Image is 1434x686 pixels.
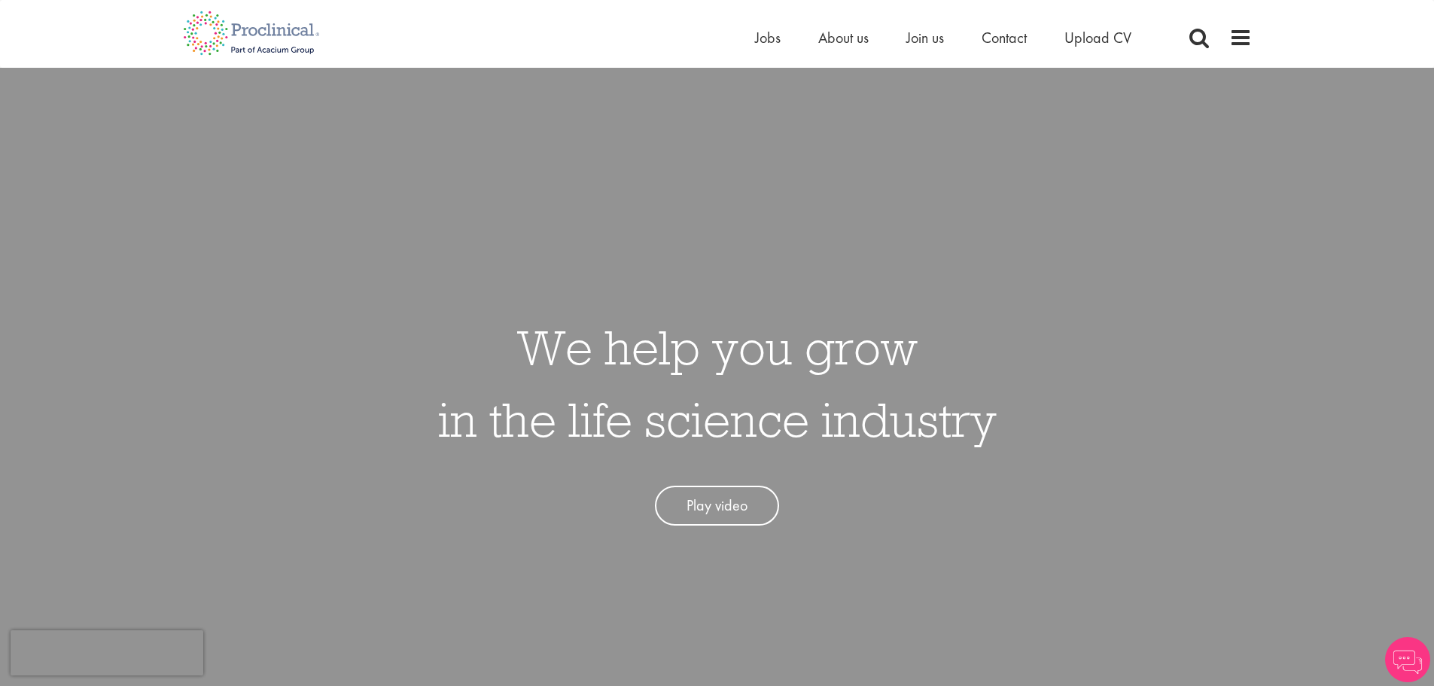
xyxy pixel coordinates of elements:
a: Join us [906,28,944,47]
h1: We help you grow in the life science industry [438,311,997,456]
a: About us [818,28,869,47]
a: Play video [655,486,779,526]
a: Contact [982,28,1027,47]
img: Chatbot [1385,637,1430,682]
a: Upload CV [1064,28,1131,47]
a: Jobs [755,28,781,47]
